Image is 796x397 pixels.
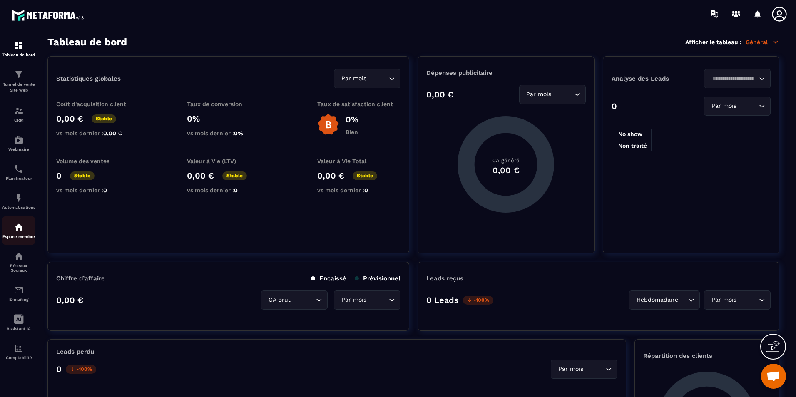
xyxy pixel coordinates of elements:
[709,74,757,83] input: Search for option
[618,142,647,149] tspan: Non traité
[317,187,400,194] p: vs mois dernier :
[634,295,680,305] span: Hebdomadaire
[618,131,643,137] tspan: No show
[14,164,24,174] img: scheduler
[426,295,459,305] p: 0 Leads
[2,52,35,57] p: Tableau de bord
[56,171,62,181] p: 0
[261,290,328,310] div: Search for option
[14,69,24,79] img: formation
[311,275,346,282] p: Encaissé
[525,90,553,99] span: Par mois
[585,365,604,374] input: Search for option
[187,101,270,107] p: Taux de conversion
[746,38,779,46] p: Général
[92,114,116,123] p: Stable
[353,171,377,180] p: Stable
[2,355,35,360] p: Comptabilité
[56,101,139,107] p: Coût d'acquisition client
[187,114,270,124] p: 0%
[234,187,238,194] span: 0
[704,69,771,88] div: Search for option
[2,279,35,308] a: emailemailE-mailing
[2,308,35,337] a: Assistant IA
[187,171,214,181] p: 0,00 €
[266,295,292,305] span: CA Brut
[426,275,463,282] p: Leads reçus
[519,85,586,104] div: Search for option
[56,158,139,164] p: Volume des ventes
[426,69,585,77] p: Dépenses publicitaire
[2,118,35,122] p: CRM
[709,295,738,305] span: Par mois
[355,275,400,282] p: Prévisionnel
[2,129,35,158] a: automationsautomationsWebinaire
[339,295,368,305] span: Par mois
[556,365,585,374] span: Par mois
[2,205,35,210] p: Automatisations
[317,114,339,136] img: b-badge-o.b3b20ee6.svg
[2,234,35,239] p: Espace membre
[222,171,247,180] p: Stable
[2,82,35,93] p: Tunnel de vente Site web
[2,297,35,302] p: E-mailing
[56,187,139,194] p: vs mois dernier :
[2,216,35,245] a: automationsautomationsEspace membre
[317,158,400,164] p: Valeur à Vie Total
[2,187,35,216] a: automationsautomationsAutomatisations
[738,295,757,305] input: Search for option
[2,245,35,279] a: social-networksocial-networkRéseaux Sociaux
[103,187,107,194] span: 0
[680,295,686,305] input: Search for option
[368,74,387,83] input: Search for option
[14,343,24,353] img: accountant
[553,90,572,99] input: Search for option
[14,40,24,50] img: formation
[2,158,35,187] a: schedulerschedulerPlanificateur
[738,102,757,111] input: Search for option
[551,360,617,379] div: Search for option
[12,7,87,23] img: logo
[346,129,358,135] p: Bien
[2,176,35,181] p: Planificateur
[2,34,35,63] a: formationformationTableau de bord
[70,171,95,180] p: Stable
[2,147,35,151] p: Webinaire
[346,114,358,124] p: 0%
[463,296,493,305] p: -100%
[56,114,83,124] p: 0,00 €
[629,290,700,310] div: Search for option
[2,326,35,331] p: Assistant IA
[334,290,400,310] div: Search for option
[14,251,24,261] img: social-network
[187,130,270,136] p: vs mois dernier :
[14,222,24,232] img: automations
[187,187,270,194] p: vs mois dernier :
[368,295,387,305] input: Search for option
[2,63,35,99] a: formationformationTunnel de vente Site web
[334,69,400,88] div: Search for option
[14,193,24,203] img: automations
[56,75,121,82] p: Statistiques globales
[187,158,270,164] p: Valeur à Vie (LTV)
[317,171,344,181] p: 0,00 €
[612,75,691,82] p: Analyse des Leads
[2,99,35,129] a: formationformationCRM
[56,364,62,374] p: 0
[103,130,122,136] span: 0,00 €
[761,364,786,389] div: Ouvrir le chat
[14,135,24,145] img: automations
[339,74,368,83] span: Par mois
[56,130,139,136] p: vs mois dernier :
[612,101,617,111] p: 0
[66,365,96,374] p: -100%
[704,290,771,310] div: Search for option
[56,348,94,355] p: Leads perdu
[2,263,35,273] p: Réseaux Sociaux
[704,97,771,116] div: Search for option
[56,295,83,305] p: 0,00 €
[292,295,314,305] input: Search for option
[643,352,771,360] p: Répartition des clients
[317,101,400,107] p: Taux de satisfaction client
[685,39,741,45] p: Afficher le tableau :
